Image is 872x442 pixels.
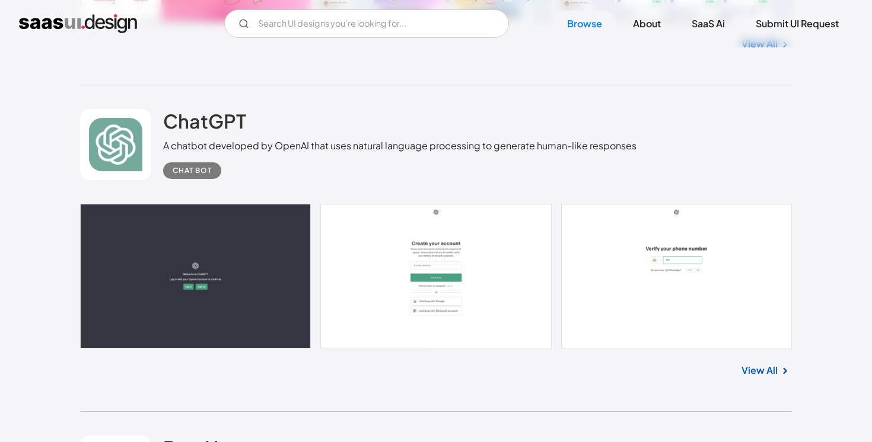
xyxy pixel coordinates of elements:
h2: ChatGPT [163,109,246,133]
a: Browse [553,11,616,37]
a: ChatGPT [163,109,246,139]
a: home [19,14,137,33]
a: SaaS Ai [677,11,739,37]
a: About [619,11,675,37]
a: Submit UI Request [741,11,853,37]
div: Chat Bot [173,164,212,178]
input: Search UI designs you're looking for... [224,9,509,38]
div: A chatbot developed by OpenAI that uses natural language processing to generate human-like responses [163,139,637,153]
a: View All [741,363,778,377]
form: Email Form [224,9,509,38]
